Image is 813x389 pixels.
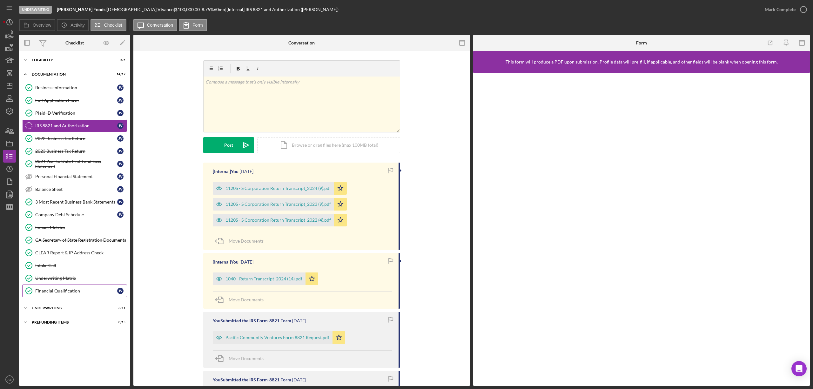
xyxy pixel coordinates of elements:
[114,306,125,310] div: 3 / 11
[225,7,339,12] div: | [Internal] IRS 8821 and Authorization ([PERSON_NAME])
[32,72,110,76] div: Documentation
[117,110,124,116] div: J V
[22,94,127,107] a: Full Application FormJV
[35,276,127,281] div: Underwriting Matrix
[3,373,16,386] button: AE
[114,320,125,324] div: 0 / 15
[107,7,175,12] div: [DEMOGRAPHIC_DATA] Vivanco |
[213,169,239,174] div: [Internal] You
[117,97,124,104] div: J V
[35,288,117,293] div: Financial Qualification
[203,137,254,153] button: Post
[91,19,126,31] button: Checklist
[117,123,124,129] div: J V
[22,158,127,170] a: 2024 Year to Date Profit and Loss StatementJV
[35,159,117,169] div: 2024 Year to Date Profit and Loss Statement
[22,107,127,119] a: Plaid ID VerificationJV
[213,198,347,211] button: 1120S - S Corporation Return Transcript_2023 (9).pdf
[22,196,127,208] a: 3 Most Recent Business Bank StatementsJV
[35,199,117,205] div: 3 Most Recent Business Bank Statements
[225,218,331,223] div: 1120S - S Corporation Return Transcript_2022 (4).pdf
[22,145,127,158] a: 2023 Business Tax ReturnJV
[114,58,125,62] div: 5 / 5
[133,19,178,31] button: Conversation
[35,212,117,217] div: Company Debt Schedule
[71,23,84,28] label: Activity
[225,335,329,340] div: Pacific Community Ventures Form 8821 Request.pdf
[292,318,306,323] time: 2025-08-20 21:43
[117,84,124,91] div: J V
[213,351,270,366] button: Move Documents
[35,111,117,116] div: Plaid ID Verification
[224,137,233,153] div: Post
[114,72,125,76] div: 14 / 17
[202,7,214,12] div: 8.75 %
[292,377,306,382] time: 2025-07-31 23:20
[8,378,12,381] text: AE
[791,361,807,376] div: Open Intercom Messenger
[214,7,225,12] div: 60 mo
[117,199,124,205] div: J V
[35,98,117,103] div: Full Application Form
[35,238,127,243] div: CA Secretary of State Registration Documents
[213,272,318,285] button: 1040 - Return Transcript_2024 (14).pdf
[35,250,127,255] div: CLEAR Report & IP Address Check
[22,246,127,259] a: CLEAR Report & IP Address Check
[213,292,270,308] button: Move Documents
[239,259,253,265] time: 2025-08-22 21:25
[117,148,124,154] div: J V
[506,59,778,64] div: This form will produce a PDF upon submission. Profile data will pre-fill, if applicable, and othe...
[35,174,117,179] div: Personal Financial Statement
[35,187,117,192] div: Balance Sheet
[213,377,291,382] div: You Submitted the IRS Form-8821 Form
[239,169,253,174] time: 2025-08-22 21:27
[175,7,202,12] div: $100,000.00
[32,320,110,324] div: Prefunding Items
[225,276,302,281] div: 1040 - Return Transcript_2024 (14).pdf
[35,85,117,90] div: Business Information
[22,259,127,272] a: Intake Call
[57,19,89,31] button: Activity
[758,3,810,16] button: Mark Complete
[35,123,117,128] div: IRS 8821 and Authorization
[229,297,264,302] span: Move Documents
[19,6,52,14] div: Underwriting
[213,182,347,195] button: 1120S - S Corporation Return Transcript_2024 (9).pdf
[33,23,51,28] label: Overview
[213,214,347,226] button: 1120S - S Corporation Return Transcript_2022 (4).pdf
[117,211,124,218] div: J V
[22,221,127,234] a: Impact Metrics
[213,318,291,323] div: You Submitted the IRS Form-8821 Form
[229,238,264,244] span: Move Documents
[22,183,127,196] a: Balance SheetJV
[192,23,203,28] label: Form
[765,3,796,16] div: Mark Complete
[117,173,124,180] div: J V
[179,19,207,31] button: Form
[19,19,55,31] button: Overview
[225,186,331,191] div: 1120S - S Corporation Return Transcript_2024 (9).pdf
[35,149,117,154] div: 2023 Business Tax Return
[22,272,127,285] a: Underwriting Matrix
[57,7,105,12] b: [PERSON_NAME] Foods
[35,263,127,268] div: Intake Call
[32,58,110,62] div: Eligibility
[147,23,173,28] label: Conversation
[288,40,315,45] div: Conversation
[225,202,331,207] div: 1120S - S Corporation Return Transcript_2023 (9).pdf
[213,259,239,265] div: [Internal] You
[35,136,117,141] div: 2022 Business Tax Return
[22,208,127,221] a: Company Debt ScheduleJV
[22,234,127,246] a: CA Secretary of State Registration Documents
[104,23,122,28] label: Checklist
[65,40,84,45] div: Checklist
[22,81,127,94] a: Business InformationJV
[480,79,804,379] iframe: Lenderfit form
[117,161,124,167] div: J V
[57,7,107,12] div: |
[229,356,264,361] span: Move Documents
[22,285,127,297] a: Financial QualificationJV
[117,186,124,192] div: J V
[22,119,127,132] a: IRS 8821 and AuthorizationJV
[117,135,124,142] div: J V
